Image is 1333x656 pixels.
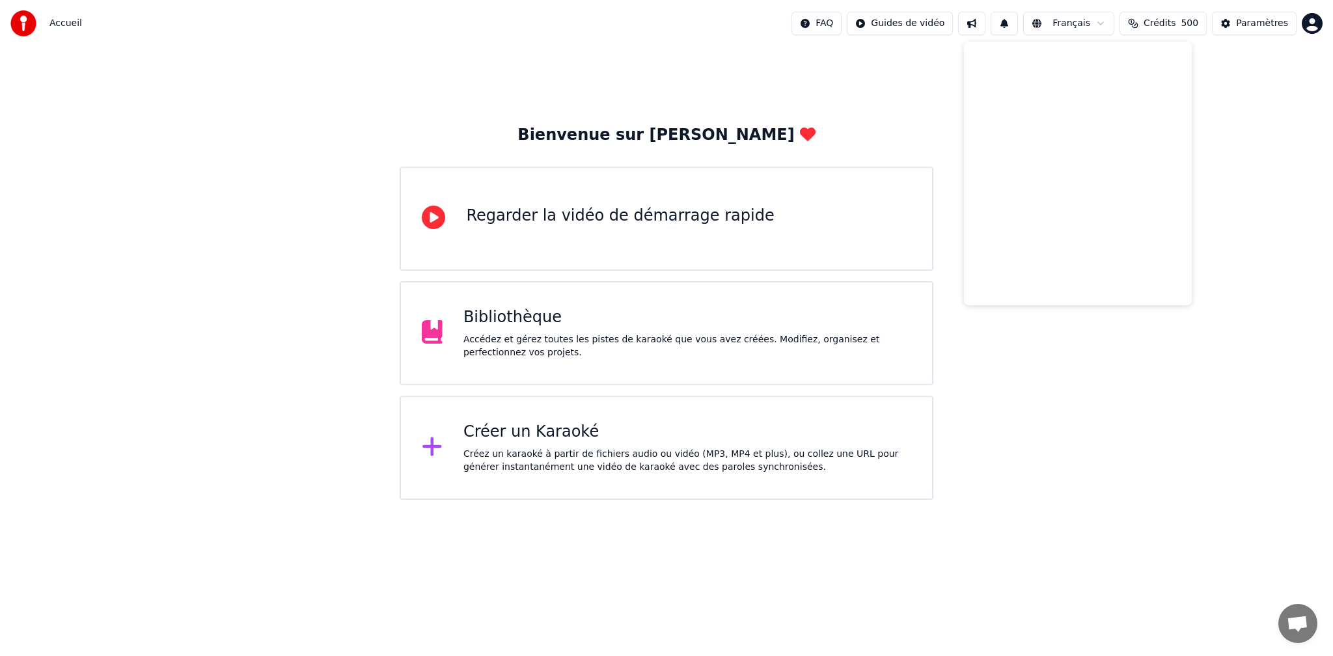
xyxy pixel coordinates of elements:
div: Créer un Karaoké [463,422,911,443]
span: Crédits [1144,17,1175,30]
div: Créez un karaoké à partir de fichiers audio ou vidéo (MP3, MP4 et plus), ou collez une URL pour g... [463,448,911,474]
button: Paramètres [1212,12,1297,35]
div: Regarder la vidéo de démarrage rapide [466,206,774,226]
img: youka [10,10,36,36]
a: Ouvrir le chat [1278,604,1317,643]
span: 500 [1181,17,1198,30]
button: FAQ [791,12,842,35]
div: Bienvenue sur [PERSON_NAME] [517,125,815,146]
button: Crédits500 [1120,12,1207,35]
div: Accédez et gérez toutes les pistes de karaoké que vous avez créées. Modifiez, organisez et perfec... [463,333,911,359]
div: Paramètres [1236,17,1288,30]
button: Guides de vidéo [847,12,953,35]
span: Accueil [49,17,82,30]
div: Bibliothèque [463,307,911,328]
nav: breadcrumb [49,17,82,30]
